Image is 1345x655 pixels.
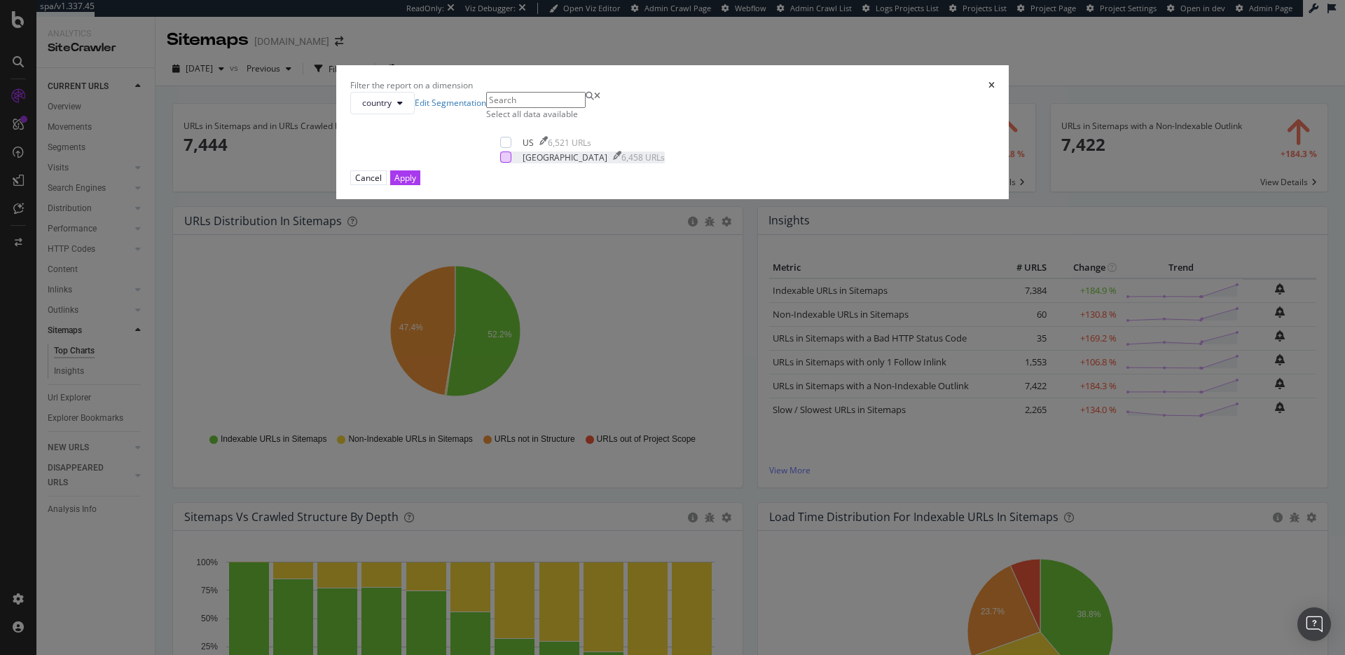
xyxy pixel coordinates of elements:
div: Apply [394,172,416,184]
button: country [350,92,415,114]
div: 6,458 URLs [621,151,665,163]
div: [GEOGRAPHIC_DATA] [523,151,607,163]
div: Cancel [355,172,382,184]
div: Filter the report on a dimension [350,79,473,91]
div: modal [336,65,1009,199]
a: Edit Segmentation [415,97,486,109]
div: 6,521 URLs [548,137,591,149]
div: times [988,79,995,91]
div: Open Intercom Messenger [1297,607,1331,641]
button: Apply [390,170,420,185]
button: Cancel [350,170,387,185]
div: Select all data available [486,108,679,120]
div: US [523,137,534,149]
span: country [362,97,392,109]
input: Search [486,92,586,108]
